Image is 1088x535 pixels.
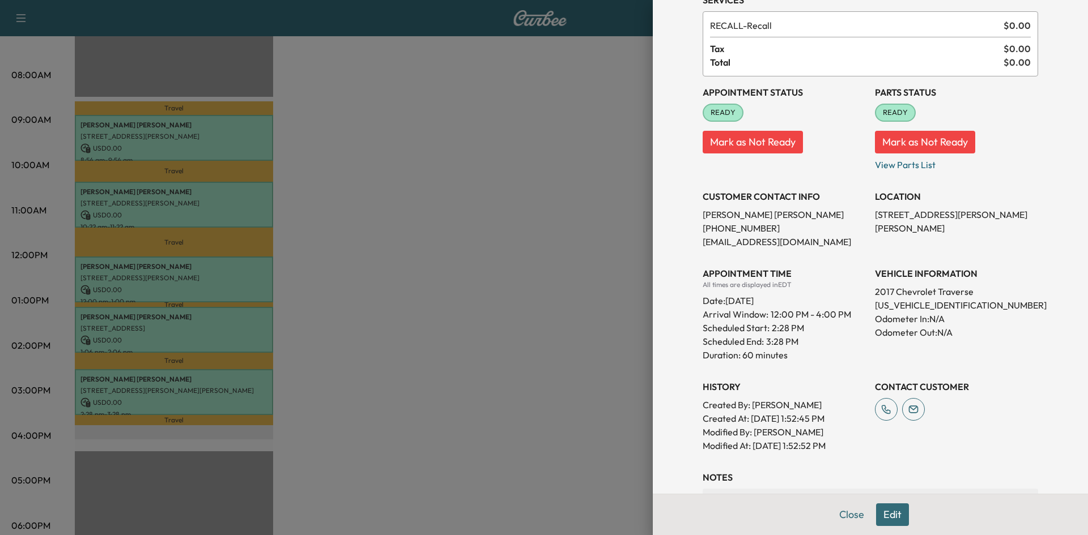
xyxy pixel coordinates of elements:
[875,285,1038,298] p: 2017 Chevrolet Traverse
[703,267,866,280] h3: APPOINTMENT TIME
[772,321,804,335] p: 2:28 PM
[1004,42,1031,55] span: $ 0.00
[875,326,1038,339] p: Odometer Out: N/A
[703,425,866,439] p: Modified By : [PERSON_NAME]
[875,380,1038,393] h3: CONTACT CUSTOMER
[707,493,1034,502] p: [DATE] | [PERSON_NAME]
[876,107,915,118] span: READY
[703,221,866,235] p: [PHONE_NUMBER]
[703,85,866,99] h3: Appointment Status
[703,335,764,348] p: Scheduled End:
[875,298,1038,312] p: [US_VEHICLE_IDENTIFICATION_NUMBER]
[875,190,1038,203] h3: LOCATION
[876,503,909,526] button: Edit
[703,470,1038,484] h3: NOTES
[875,85,1038,99] h3: Parts Status
[771,307,851,321] span: 12:00 PM - 4:00 PM
[1004,19,1031,32] span: $ 0.00
[875,131,975,153] button: Mark as Not Ready
[703,412,866,425] p: Created At : [DATE] 1:52:45 PM
[875,267,1038,280] h3: VEHICLE INFORMATION
[710,55,1004,69] span: Total
[703,289,866,307] div: Date: [DATE]
[704,107,742,118] span: READY
[703,190,866,203] h3: CUSTOMER CONTACT INFO
[710,19,999,32] span: Recall
[703,380,866,393] h3: History
[703,307,866,321] p: Arrival Window:
[875,312,1038,326] p: Odometer In: N/A
[703,348,866,362] p: Duration: 60 minutes
[1004,55,1031,69] span: $ 0.00
[703,131,803,153] button: Mark as Not Ready
[703,208,866,221] p: [PERSON_NAME] [PERSON_NAME]
[703,235,866,249] p: [EMAIL_ADDRESS][DOMAIN_NAME]
[832,503,872,526] button: Close
[703,321,770,335] p: Scheduled Start:
[875,153,1038,172] p: View Parts List
[875,208,1038,235] p: [STREET_ADDRESS][PERSON_NAME][PERSON_NAME]
[703,280,866,289] div: All times are displayed in EDT
[766,335,798,348] p: 3:28 PM
[703,439,866,452] p: Modified At : [DATE] 1:52:52 PM
[710,42,1004,55] span: Tax
[703,398,866,412] p: Created By : [PERSON_NAME]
